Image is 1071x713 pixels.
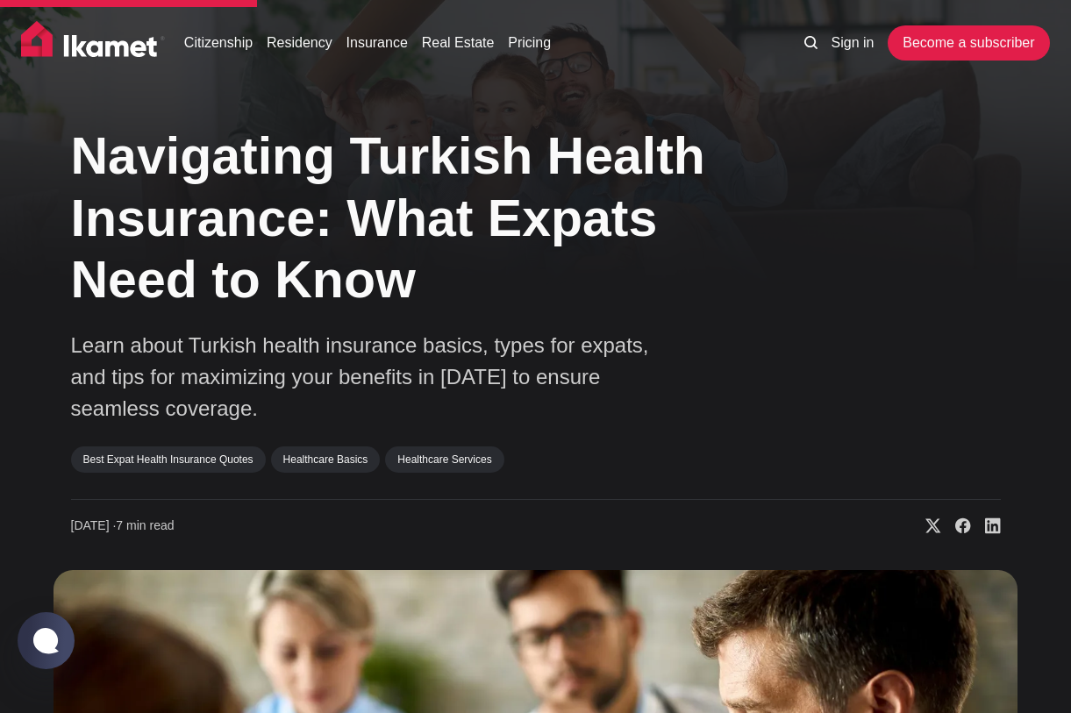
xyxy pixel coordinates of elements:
a: Share on Facebook [941,517,971,535]
a: Share on Linkedin [971,517,1001,535]
img: Ikamet home [21,21,165,65]
time: 7 min read [71,517,175,535]
a: Citizenship [184,32,253,53]
span: [DATE] ∙ [71,518,117,532]
a: Share on X [911,517,941,535]
a: Become a subscriber [888,25,1049,61]
h1: Navigating Turkish Health Insurance: What Expats Need to Know [71,125,773,311]
a: Best Expat Health Insurance Quotes [71,446,266,473]
a: Sign in [832,32,875,53]
a: Healthcare Services [385,446,503,473]
a: Real Estate [422,32,495,53]
a: Residency [267,32,332,53]
a: Insurance [346,32,408,53]
p: Learn about Turkish health insurance basics, types for expats, and tips for maximizing your benef... [71,330,685,424]
a: Pricing [508,32,551,53]
a: Healthcare Basics [271,446,381,473]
